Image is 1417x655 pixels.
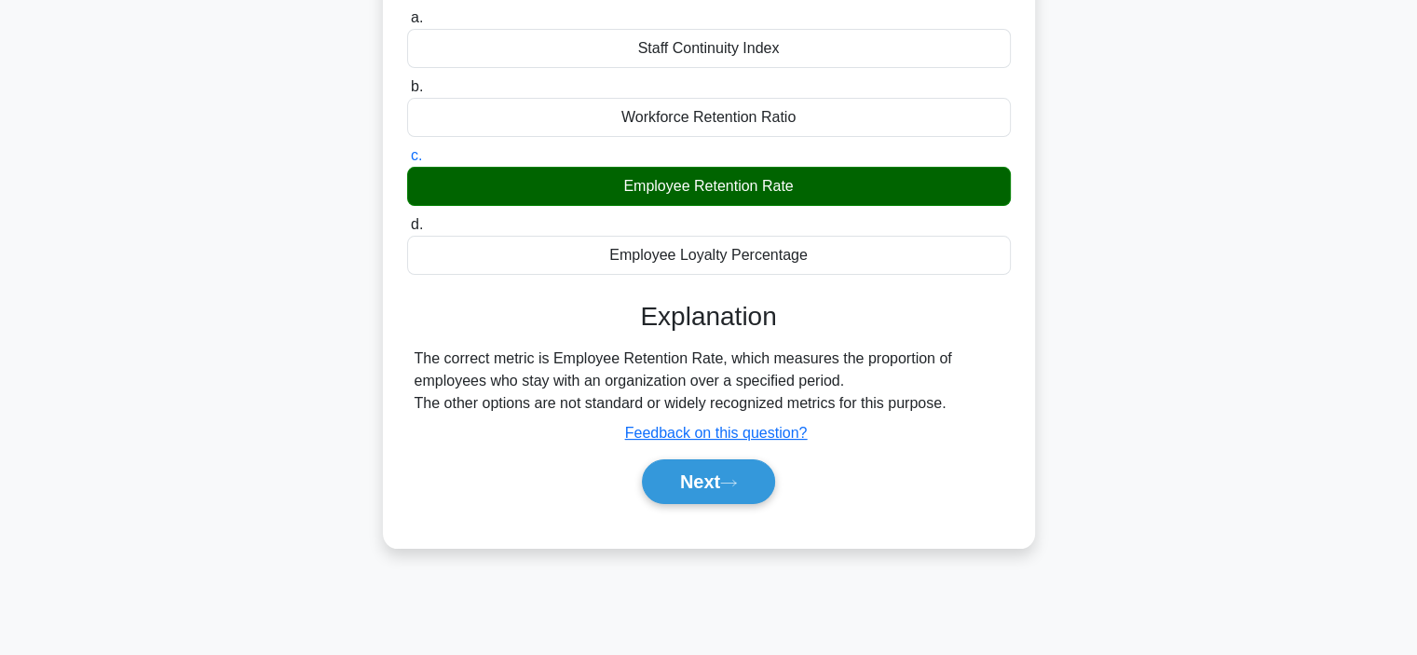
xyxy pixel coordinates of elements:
span: c. [411,147,422,163]
span: b. [411,78,423,94]
span: a. [411,9,423,25]
a: Feedback on this question? [625,425,808,441]
div: Workforce Retention Ratio [407,98,1011,137]
span: d. [411,216,423,232]
div: Staff Continuity Index [407,29,1011,68]
button: Next [642,459,775,504]
div: The correct metric is Employee Retention Rate, which measures the proportion of employees who sta... [415,348,1003,415]
div: Employee Retention Rate [407,167,1011,206]
h3: Explanation [418,301,1000,333]
div: Employee Loyalty Percentage [407,236,1011,275]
